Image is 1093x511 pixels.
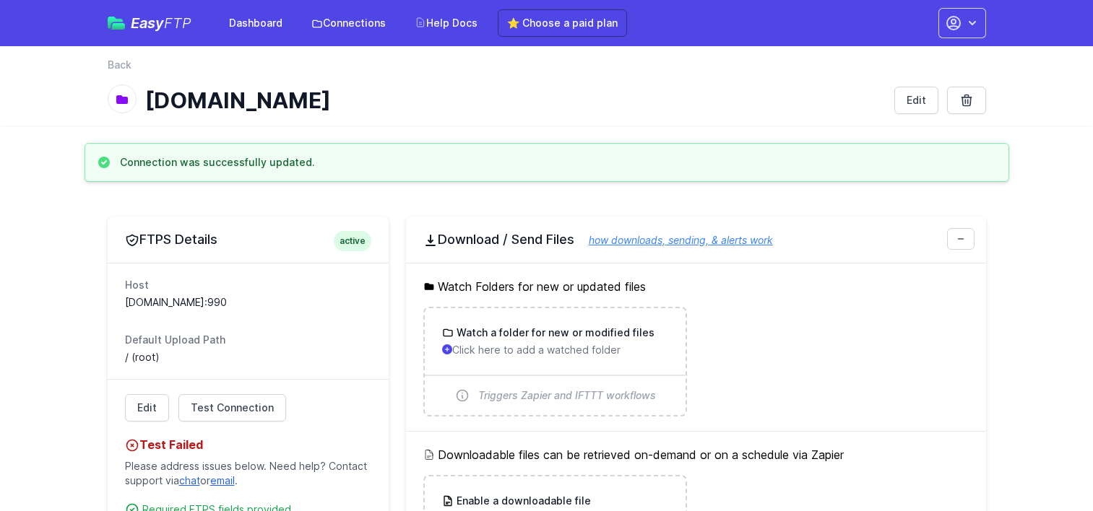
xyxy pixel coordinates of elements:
h1: [DOMAIN_NAME] [145,87,883,113]
a: Back [108,58,131,72]
a: Help Docs [406,10,486,36]
a: Watch a folder for new or modified files Click here to add a watched folder Triggers Zapier and I... [425,308,686,415]
a: Dashboard [220,10,291,36]
dt: Host [125,278,371,292]
span: Triggers Zapier and IFTTT workflows [478,388,656,403]
dd: [DOMAIN_NAME]:990 [125,295,371,310]
h3: Enable a downloadable file [454,494,591,508]
span: Easy [131,16,191,30]
h4: Test Failed [125,436,371,453]
a: EasyFTP [108,16,191,30]
span: FTP [164,14,191,32]
iframe: Drift Widget Chat Controller [1021,439,1076,494]
a: how downloads, sending, & alerts work [574,234,773,246]
img: easyftp_logo.png [108,17,125,30]
a: Edit [894,87,938,114]
h2: FTPS Details [125,231,371,248]
h5: Downloadable files can be retrieved on-demand or on a schedule via Zapier [423,446,969,463]
h3: Watch a folder for new or modified files [454,326,654,340]
h3: Connection was successfully updated. [120,155,315,170]
a: chat [179,474,200,486]
a: Connections [303,10,394,36]
h5: Watch Folders for new or updated files [423,278,969,295]
p: Click here to add a watched folder [442,343,668,357]
span: Test Connection [191,401,274,415]
a: ⭐ Choose a paid plan [498,9,627,37]
dt: Default Upload Path [125,333,371,347]
a: Edit [125,394,169,422]
nav: Breadcrumb [108,58,986,81]
h2: Download / Send Files [423,231,969,248]
span: active [334,231,371,251]
dd: / (root) [125,350,371,364]
p: Please address issues below. Need help? Contact support via or . [125,453,371,494]
a: email [210,474,235,486]
a: Test Connection [178,394,286,422]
